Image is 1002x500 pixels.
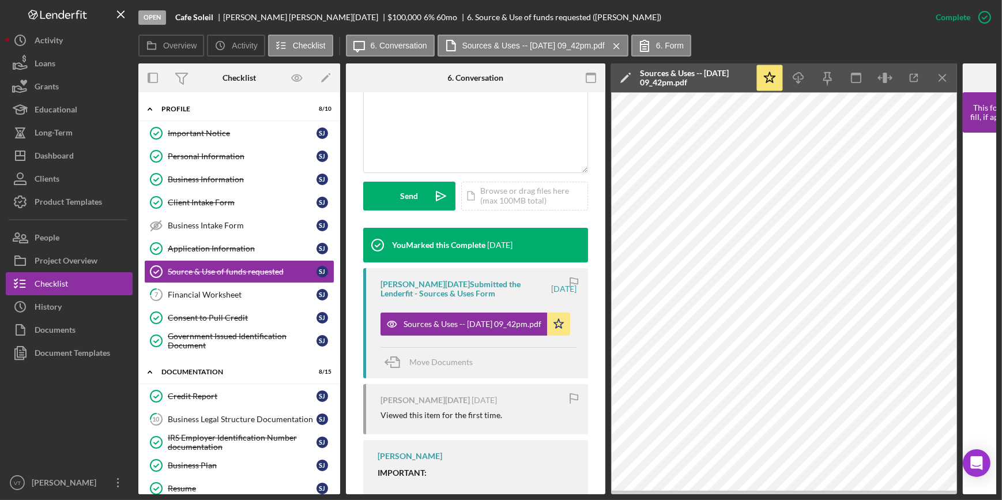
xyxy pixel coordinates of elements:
[168,244,317,253] div: Application Information
[161,369,303,375] div: Documentation
[6,272,133,295] button: Checklist
[138,35,204,57] button: Overview
[438,35,628,57] button: Sources & Uses -- [DATE] 09_42pm.pdf
[35,226,59,252] div: People
[6,98,133,121] button: Educational
[168,198,317,207] div: Client Intake Form
[448,73,504,82] div: 6. Conversation
[462,41,605,50] label: Sources & Uses -- [DATE] 09_42pm.pdf
[378,452,442,461] div: [PERSON_NAME]
[401,182,419,210] div: Send
[6,52,133,75] button: Loans
[144,122,334,145] a: Important NoticeSJ
[317,413,328,425] div: S J
[317,220,328,231] div: S J
[963,449,990,477] div: Open Intercom Messenger
[268,35,333,57] button: Checklist
[144,431,334,454] a: IRS Employer Identification Number documentationSJ
[436,13,457,22] div: 60 mo
[144,329,334,352] a: Government Issued Identification DocumentSJ
[168,313,317,322] div: Consent to Pull Credit
[317,174,328,185] div: S J
[6,75,133,98] button: Grants
[35,249,97,275] div: Project Overview
[6,249,133,272] button: Project Overview
[409,357,473,367] span: Move Documents
[35,272,68,298] div: Checklist
[168,461,317,470] div: Business Plan
[168,267,317,276] div: Source & Use of funds requested
[371,41,427,50] label: 6. Conversation
[924,6,996,29] button: Complete
[293,41,326,50] label: Checklist
[144,168,334,191] a: Business InformationSJ
[631,35,691,57] button: 6. Form
[363,182,455,210] button: Send
[6,341,133,364] button: Document Templates
[144,385,334,408] a: Credit ReportSJ
[317,243,328,254] div: S J
[381,411,502,420] div: Viewed this item for the first time.
[144,145,334,168] a: Personal InformationSJ
[311,106,332,112] div: 8 / 10
[6,295,133,318] button: History
[381,280,549,298] div: [PERSON_NAME][DATE] Submitted the Lenderfit - Sources & Uses Form
[144,260,334,283] a: Source & Use of funds requestedSJ
[35,144,74,170] div: Dashboard
[175,13,213,22] b: Cafe Soleil
[311,369,332,375] div: 8 / 15
[656,41,684,50] label: 6. Form
[6,318,133,341] button: Documents
[317,390,328,402] div: S J
[6,167,133,190] button: Clients
[144,306,334,329] a: Consent to Pull CreditSJ
[404,319,541,329] div: Sources & Uses -- [DATE] 09_42pm.pdf
[936,6,970,29] div: Complete
[29,471,104,497] div: [PERSON_NAME]
[168,392,317,401] div: Credit Report
[381,313,570,336] button: Sources & Uses -- [DATE] 09_42pm.pdf
[6,144,133,167] a: Dashboard
[138,10,166,25] div: Open
[424,13,435,22] div: 6 %
[144,214,334,237] a: Business Intake FormSJ
[6,226,133,249] a: People
[317,335,328,347] div: S J
[144,454,334,477] a: Business PlanSJ
[168,175,317,184] div: Business Information
[346,35,435,57] button: 6. Conversation
[317,197,328,208] div: S J
[317,437,328,448] div: S J
[35,341,110,367] div: Document Templates
[14,480,21,486] text: VT
[487,240,513,250] time: 2025-10-02 17:32
[207,35,265,57] button: Activity
[144,408,334,431] a: 10Business Legal Structure DocumentationSJ
[35,318,76,344] div: Documents
[144,477,334,500] a: ResumeSJ
[317,289,328,300] div: S J
[6,29,133,52] button: Activity
[6,121,133,144] button: Long-Term
[153,415,160,423] tspan: 10
[35,75,59,101] div: Grants
[317,151,328,162] div: S J
[144,283,334,306] a: 7Financial WorksheetSJ
[35,121,73,147] div: Long-Term
[35,295,62,321] div: History
[223,13,388,22] div: [PERSON_NAME] [PERSON_NAME][DATE]
[317,312,328,324] div: S J
[472,396,497,405] time: 2025-09-25 20:57
[6,190,133,213] button: Product Templates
